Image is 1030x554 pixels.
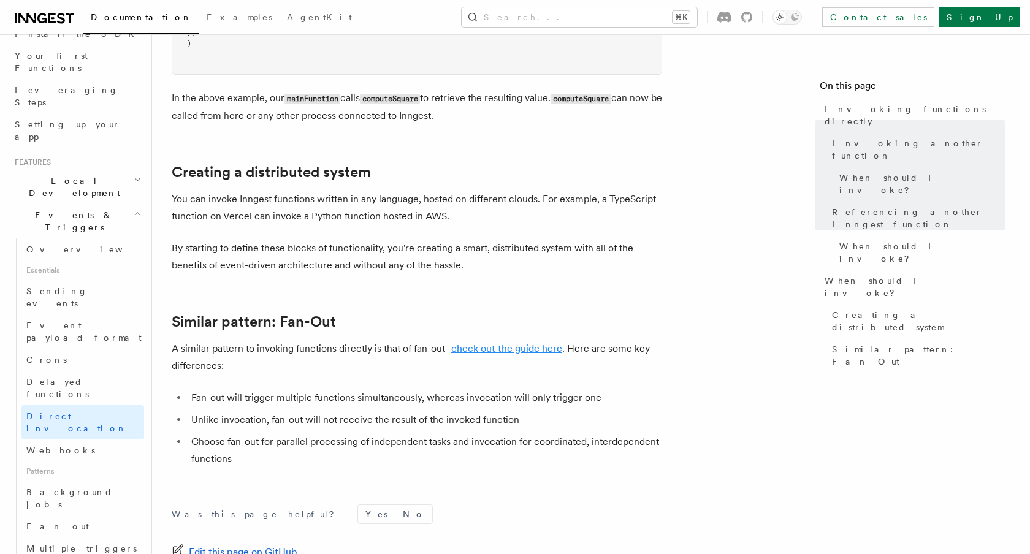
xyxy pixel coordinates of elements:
span: Documentation [91,12,192,22]
button: No [395,505,432,523]
span: Webhooks [26,446,95,455]
span: Invoking another function [832,137,1005,162]
span: Background jobs [26,487,113,509]
a: Setting up your app [10,113,144,148]
a: Referencing another Inngest function [827,201,1005,235]
span: Events & Triggers [10,209,134,233]
a: Crons [21,349,144,371]
a: When should I invoke? [834,167,1005,201]
span: Similar pattern: Fan-Out [832,343,1005,368]
span: Essentials [21,260,144,280]
span: Overview [26,245,153,254]
span: AgentKit [287,12,352,22]
span: Local Development [10,175,134,199]
a: Delayed functions [21,371,144,405]
p: In the above example, our calls to retrieve the resulting value. can now be called from here or a... [172,89,662,124]
span: Your first Functions [15,51,88,73]
span: When should I invoke? [839,172,1005,196]
span: Delayed functions [26,377,89,399]
span: ) [187,39,191,48]
code: computeSquare [551,94,611,104]
span: Fan out [26,522,89,531]
a: Sign Up [939,7,1020,27]
span: Creating a distributed system [832,309,1005,333]
span: Direct invocation [26,411,127,433]
a: When should I invoke? [834,235,1005,270]
a: Event payload format [21,314,144,349]
a: Leveraging Steps [10,79,144,113]
a: Direct invocation [21,405,144,439]
a: AgentKit [280,4,359,33]
a: Invoking functions directly [820,98,1005,132]
button: Search...⌘K [462,7,697,27]
a: Examples [199,4,280,33]
a: Invoking another function [827,132,1005,167]
a: Sending events [21,280,144,314]
kbd: ⌘K [673,11,690,23]
p: Was this page helpful? [172,508,343,520]
li: Unlike invocation, fan-out will not receive the result of the invoked function [188,411,662,428]
span: Features [10,157,51,167]
span: }, [187,28,196,36]
button: Events & Triggers [10,204,144,238]
span: When should I invoke? [825,275,1005,299]
span: Setting up your app [15,120,120,142]
a: Overview [21,238,144,260]
button: Toggle dark mode [772,10,802,25]
li: Choose fan-out for parallel processing of independent tasks and invocation for coordinated, inter... [188,433,662,468]
a: Webhooks [21,439,144,461]
a: When should I invoke? [820,270,1005,304]
a: check out the guide here [451,343,562,354]
p: By starting to define these blocks of functionality, you're creating a smart, distributed system ... [172,240,662,274]
span: Crons [26,355,67,365]
span: Patterns [21,461,144,481]
a: Fan out [21,515,144,537]
span: When should I invoke? [839,240,1005,265]
button: Yes [358,505,395,523]
a: Similar pattern: Fan-Out [172,313,336,330]
button: Local Development [10,170,144,204]
p: A similar pattern to invoking functions directly is that of fan-out - . Here are some key differe... [172,340,662,374]
code: computeSquare [360,94,420,104]
a: Documentation [83,4,199,34]
span: Invoking functions directly [825,103,1005,127]
a: Background jobs [21,481,144,515]
span: Event payload format [26,321,142,343]
a: Similar pattern: Fan-Out [827,338,1005,373]
h4: On this page [820,78,1005,98]
code: mainFunction [284,94,340,104]
a: Creating a distributed system [827,304,1005,338]
a: Creating a distributed system [172,164,371,181]
a: Contact sales [822,7,934,27]
span: Sending events [26,286,88,308]
span: Referencing another Inngest function [832,206,1005,230]
li: Fan-out will trigger multiple functions simultaneously, whereas invocation will only trigger one [188,389,662,406]
p: You can invoke Inngest functions written in any language, hosted on different clouds. For example... [172,191,662,225]
a: Your first Functions [10,45,144,79]
span: Examples [207,12,272,22]
span: Leveraging Steps [15,85,118,107]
